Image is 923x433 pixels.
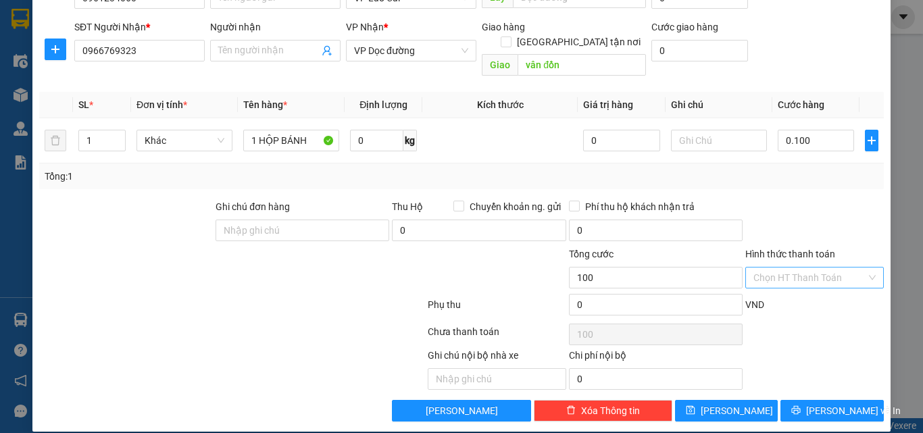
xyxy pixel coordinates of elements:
[512,34,646,49] span: [GEOGRAPHIC_DATA] tận nơi
[745,299,764,310] span: VND
[651,22,718,32] label: Cước giao hàng
[569,249,614,259] span: Tổng cước
[482,54,518,76] span: Giao
[581,403,640,418] span: Xóa Thông tin
[701,403,773,418] span: [PERSON_NAME]
[671,130,767,151] input: Ghi Chú
[428,348,566,368] div: Ghi chú nội bộ nhà xe
[518,54,646,76] input: Dọc đường
[145,130,224,151] span: Khác
[675,400,778,422] button: save[PERSON_NAME]
[428,368,566,390] input: Nhập ghi chú
[243,130,339,151] input: VD: Bàn, Ghế
[74,20,205,34] div: SĐT Người Nhận
[666,92,772,118] th: Ghi chú
[566,405,576,416] span: delete
[583,130,659,151] input: 0
[392,400,530,422] button: [PERSON_NAME]
[426,297,568,321] div: Phụ thu
[45,130,66,151] button: delete
[534,400,672,422] button: deleteXóa Thông tin
[780,400,884,422] button: printer[PERSON_NAME] và In
[778,99,824,110] span: Cước hàng
[346,22,384,32] span: VP Nhận
[45,44,66,55] span: plus
[426,403,498,418] span: [PERSON_NAME]
[354,41,468,61] span: VP Dọc đường
[464,199,566,214] span: Chuyển khoản ng. gửi
[45,169,357,184] div: Tổng: 1
[392,201,423,212] span: Thu Hộ
[210,20,341,34] div: Người nhận
[482,22,525,32] span: Giao hàng
[866,135,878,146] span: plus
[477,99,524,110] span: Kích thước
[791,405,801,416] span: printer
[651,40,748,61] input: Cước giao hàng
[243,99,287,110] span: Tên hàng
[745,249,835,259] label: Hình thức thanh toán
[403,130,417,151] span: kg
[45,39,66,60] button: plus
[865,130,878,151] button: plus
[806,403,901,418] span: [PERSON_NAME] và In
[686,405,695,416] span: save
[569,348,743,368] div: Chi phí nội bộ
[216,220,389,241] input: Ghi chú đơn hàng
[136,99,187,110] span: Đơn vị tính
[216,201,290,212] label: Ghi chú đơn hàng
[580,199,700,214] span: Phí thu hộ khách nhận trả
[583,99,633,110] span: Giá trị hàng
[426,324,568,348] div: Chưa thanh toán
[78,99,89,110] span: SL
[322,45,332,56] span: user-add
[359,99,407,110] span: Định lượng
